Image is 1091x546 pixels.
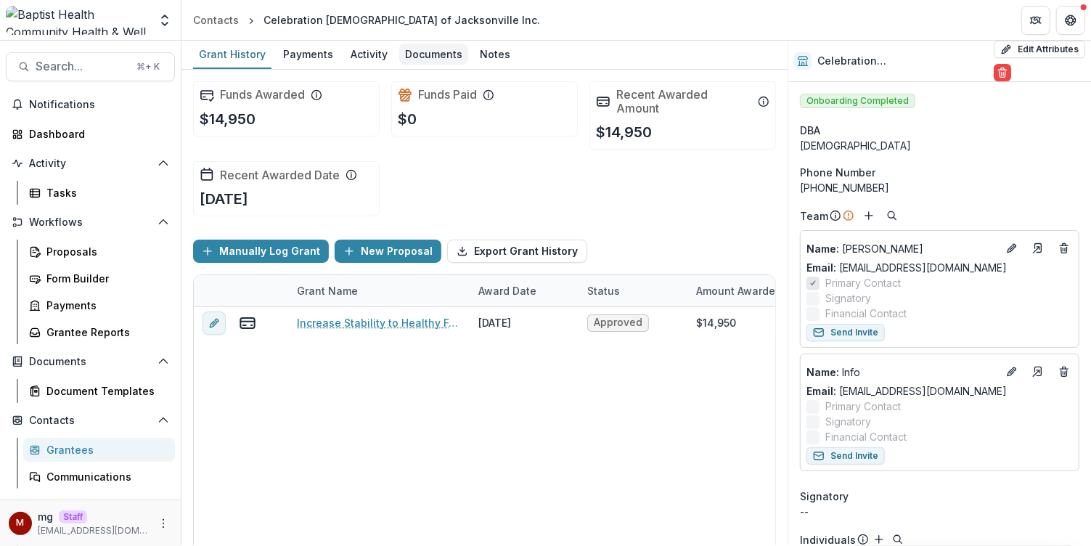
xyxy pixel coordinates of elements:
[687,275,796,306] div: Amount Awarded
[800,138,1079,153] div: [DEMOGRAPHIC_DATA]
[38,509,53,524] p: mg
[398,108,417,130] p: $0
[46,271,163,286] div: Form Builder
[860,207,878,224] button: Add
[6,211,175,234] button: Open Workflows
[994,64,1011,81] button: Delete
[23,438,175,462] a: Grantees
[46,185,163,200] div: Tasks
[29,158,152,170] span: Activity
[579,275,687,306] div: Status
[23,266,175,290] a: Form Builder
[470,275,579,306] div: Award Date
[806,260,1007,275] a: Email: [EMAIL_ADDRESS][DOMAIN_NAME]
[29,415,152,427] span: Contacts
[825,275,901,290] span: Primary Contact
[806,366,839,378] span: Name :
[263,12,540,28] div: Celebration [DEMOGRAPHIC_DATA] of Jacksonville Inc.
[297,315,461,330] a: Increase Stability to Healthy Food
[155,515,172,532] button: More
[23,465,175,489] a: Communications
[800,123,820,138] span: DBA
[474,41,516,69] a: Notes
[288,283,367,298] div: Grant Name
[800,489,849,504] span: Signatory
[187,9,546,30] nav: breadcrumb
[46,298,163,313] div: Payments
[1055,363,1073,380] button: Deletes
[46,469,163,484] div: Communications
[277,41,339,69] a: Payments
[825,399,901,414] span: Primary Contact
[23,181,175,205] a: Tasks
[800,208,828,224] p: Team
[29,216,152,229] span: Workflows
[800,94,915,108] span: Onboarding Completed
[806,243,839,255] span: Name :
[29,126,163,142] div: Dashboard
[800,504,1079,519] div: --
[470,283,545,298] div: Award Date
[288,275,470,306] div: Grant Name
[203,311,226,335] button: edit
[6,93,175,116] button: Notifications
[478,315,511,330] div: [DATE]
[399,44,468,65] div: Documents
[806,364,997,380] p: Info
[806,364,997,380] a: Name: Info
[23,240,175,264] a: Proposals
[155,6,175,35] button: Open entity switcher
[345,41,393,69] a: Activity
[220,168,340,182] h2: Recent Awarded Date
[883,207,901,224] button: Search
[1003,240,1021,257] button: Edit
[806,261,836,274] span: Email:
[193,44,271,65] div: Grant History
[6,350,175,373] button: Open Documents
[1026,360,1050,383] a: Go to contact
[17,518,25,528] div: mg
[200,188,248,210] p: [DATE]
[1055,240,1073,257] button: Deletes
[1003,363,1021,380] button: Edit
[806,324,885,341] button: Send Invite
[6,52,175,81] button: Search...
[399,41,468,69] a: Documents
[345,44,393,65] div: Activity
[220,88,305,102] h2: Funds Awarded
[616,88,752,115] h2: Recent Awarded Amount
[23,293,175,317] a: Payments
[277,44,339,65] div: Payments
[579,283,629,298] div: Status
[806,241,997,256] a: Name: [PERSON_NAME]
[23,320,175,344] a: Grantee Reports
[806,383,1007,399] a: Email: [EMAIL_ADDRESS][DOMAIN_NAME]
[474,44,516,65] div: Notes
[6,6,149,35] img: Baptist Health Community Health & Well Being logo
[418,88,477,102] h2: Funds Paid
[1056,6,1085,35] button: Get Help
[1026,237,1050,260] a: Go to contact
[800,180,1079,195] div: [PHONE_NUMBER]
[596,121,652,143] p: $14,950
[193,240,329,263] button: Manually Log Grant
[29,356,152,368] span: Documents
[594,317,642,329] span: Approved
[696,315,736,330] div: $14,950
[825,290,871,306] span: Signatory
[806,241,997,256] p: [PERSON_NAME]
[239,314,256,332] button: view-payments
[447,240,587,263] button: Export Grant History
[6,409,175,432] button: Open Contacts
[1021,6,1050,35] button: Partners
[187,9,245,30] a: Contacts
[825,306,907,321] span: Financial Contact
[6,152,175,175] button: Open Activity
[800,165,875,180] span: Phone Number
[193,41,271,69] a: Grant History
[825,414,871,429] span: Signatory
[36,60,128,73] span: Search...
